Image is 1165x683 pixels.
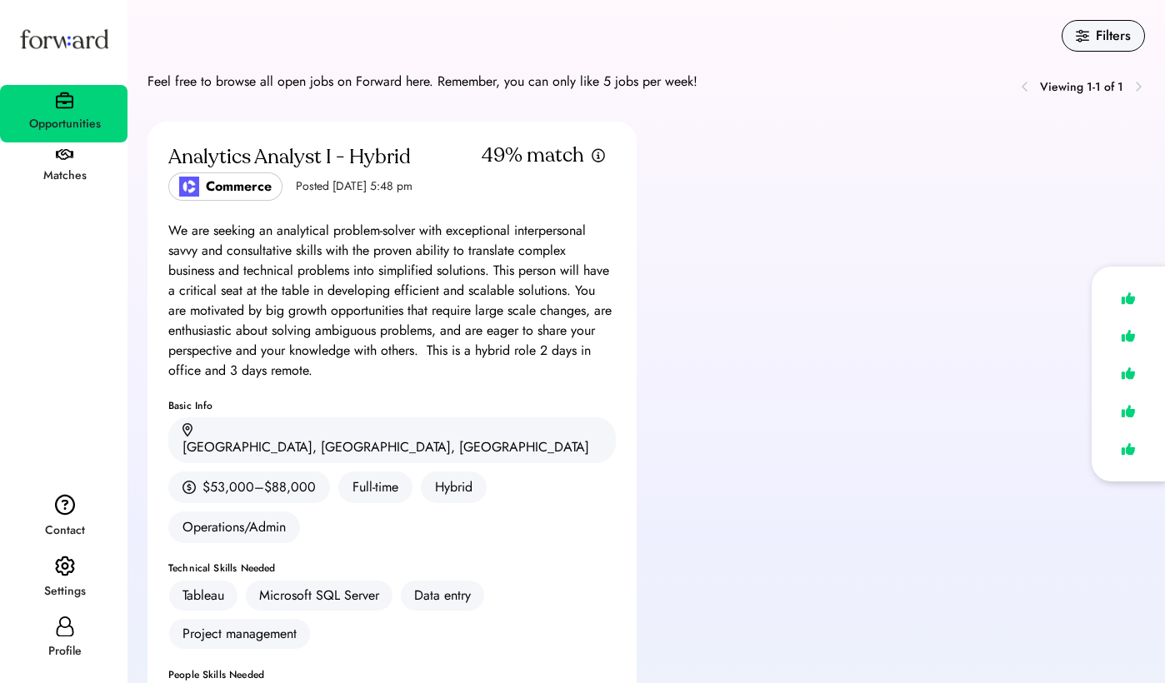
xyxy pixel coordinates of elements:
img: briefcase.svg [56,92,73,109]
img: handshake.svg [56,149,73,161]
div: Tableau [182,586,224,606]
img: location.svg [182,423,192,437]
div: Contact [2,521,127,541]
div: Posted [DATE] 5:48 pm [296,178,412,195]
img: money.svg [182,480,196,495]
div: Filters [1096,26,1131,46]
div: Project management [182,624,297,644]
div: Settings [2,581,127,601]
img: settings.svg [55,556,75,577]
div: [GEOGRAPHIC_DATA], [GEOGRAPHIC_DATA], [GEOGRAPHIC_DATA] [182,437,589,457]
div: Viewing 1-1 of 1 [1040,78,1123,96]
img: filters.svg [1076,29,1089,42]
div: We are seeking an analytical problem-solver with exceptional interpersonal savvy and consultative... [168,221,616,381]
div: Microsoft SQL Server [259,586,379,606]
div: Full-time [338,471,412,503]
div: Analytics Analyst I - Hybrid [168,144,411,171]
img: info.svg [591,147,606,163]
img: Forward logo [17,13,112,64]
img: like.svg [1117,361,1140,386]
img: like.svg [1117,287,1140,311]
img: contact.svg [55,494,75,516]
img: like.svg [1117,399,1140,423]
div: People Skills Needed [168,670,616,680]
div: Profile [2,641,127,661]
img: like.svg [1117,437,1140,461]
div: Data entry [414,586,471,606]
div: Technical Skills Needed [168,563,616,573]
div: Hybrid [421,471,487,503]
div: Matches [2,166,127,186]
div: Commerce [206,177,272,197]
div: 49% match [482,142,584,169]
img: poweredbycommerce_logo.jpeg [179,177,199,197]
img: like.svg [1117,324,1140,348]
div: $53,000–$88,000 [202,477,316,497]
div: Basic Info [168,401,616,411]
div: Opportunities [2,114,127,134]
div: Operations/Admin [168,511,300,543]
div: Feel free to browse all open jobs on Forward here. Remember, you can only like 5 jobs per week! [147,72,697,92]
